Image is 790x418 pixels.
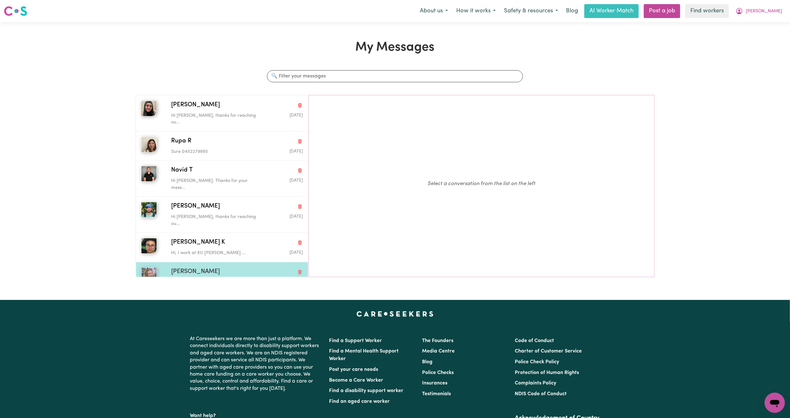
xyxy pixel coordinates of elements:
[329,349,399,361] a: Find a Mental Health Support Worker
[171,238,225,247] span: [PERSON_NAME] K
[141,202,157,218] img: Max K
[329,388,404,393] a: Find a disability support worker
[422,391,451,396] a: Testimonials
[515,349,582,354] a: Charter of Customer Service
[422,370,454,375] a: Police Checks
[562,4,582,18] a: Blog
[515,338,554,343] a: Code of Conduct
[746,8,782,15] span: [PERSON_NAME]
[289,215,303,219] span: Message sent on September 4, 2025
[515,391,567,396] a: NDIS Code of Conduct
[329,378,383,383] a: Become a Care Worker
[644,4,680,18] a: Post a job
[136,160,308,197] button: Navid TNavid TDelete conversationHi [PERSON_NAME]. Thanks for your mess...Message sent on Septemb...
[289,149,303,153] span: Message sent on September 5, 2025
[452,4,500,18] button: How it works
[515,359,559,365] a: Police Check Policy
[135,40,655,55] h1: My Messages
[515,370,579,375] a: Protection of Human Rights
[357,311,433,316] a: Careseekers home page
[190,333,322,395] p: At Careseekers we are more than just a platform. We connect individuals directly to disability su...
[171,202,220,211] span: [PERSON_NAME]
[297,166,303,175] button: Delete conversation
[289,178,303,183] span: Message sent on September 4, 2025
[427,181,535,186] em: Select a conversation from the list on the left
[297,101,303,109] button: Delete conversation
[171,112,259,126] p: Hi [PERSON_NAME], thanks for reaching ou...
[136,262,308,291] button: Lucy W[PERSON_NAME]Delete conversationFab. It's 0420707416. Look for...Message sent on August 5, ...
[584,4,639,18] a: AI Worker Match
[4,4,27,18] a: Careseekers logo
[171,178,259,191] p: Hi [PERSON_NAME]. Thanks for your mess...
[500,4,562,18] button: Safety & resources
[171,137,191,146] span: Rupa R
[171,166,193,175] span: Navid T
[422,359,432,365] a: Blog
[267,70,523,82] input: 🔍 Filter your messages
[141,101,157,116] img: Lyn A
[289,113,303,117] span: Message sent on September 0, 2025
[171,214,259,227] p: Hi [PERSON_NAME], thanks for reaching ou...
[141,166,157,182] img: Navid T
[329,367,378,372] a: Post your care needs
[297,203,303,211] button: Delete conversation
[329,338,382,343] a: Find a Support Worker
[329,399,390,404] a: Find an aged care worker
[136,233,308,262] button: Biplov K[PERSON_NAME] KDelete conversationHi, I work at KU [PERSON_NAME] ...Message sent on Augus...
[141,238,157,254] img: Biplov K
[416,4,452,18] button: About us
[171,101,220,110] span: [PERSON_NAME]
[136,197,308,233] button: Max K[PERSON_NAME]Delete conversationHi [PERSON_NAME], thanks for reaching ou...Message sent on S...
[297,239,303,247] button: Delete conversation
[289,251,303,255] span: Message sent on August 5, 2025
[731,4,786,18] button: My Account
[297,268,303,276] button: Delete conversation
[685,4,729,18] a: Find workers
[171,148,259,155] p: Sure 0452278665
[136,131,308,160] button: Rupa RRupa RDelete conversationSure 0452278665Message sent on September 5, 2025
[422,349,455,354] a: Media Centre
[515,381,556,386] a: Complaints Policy
[171,250,259,257] p: Hi, I work at KU [PERSON_NAME] ...
[422,338,453,343] a: The Founders
[141,267,157,283] img: Lucy W
[422,381,447,386] a: Insurances
[136,95,308,131] button: Lyn A[PERSON_NAME]Delete conversationHi [PERSON_NAME], thanks for reaching ou...Message sent on S...
[765,393,785,413] iframe: Button to launch messaging window, conversation in progress
[171,267,220,277] span: [PERSON_NAME]
[297,137,303,145] button: Delete conversation
[4,5,27,17] img: Careseekers logo
[141,137,157,153] img: Rupa R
